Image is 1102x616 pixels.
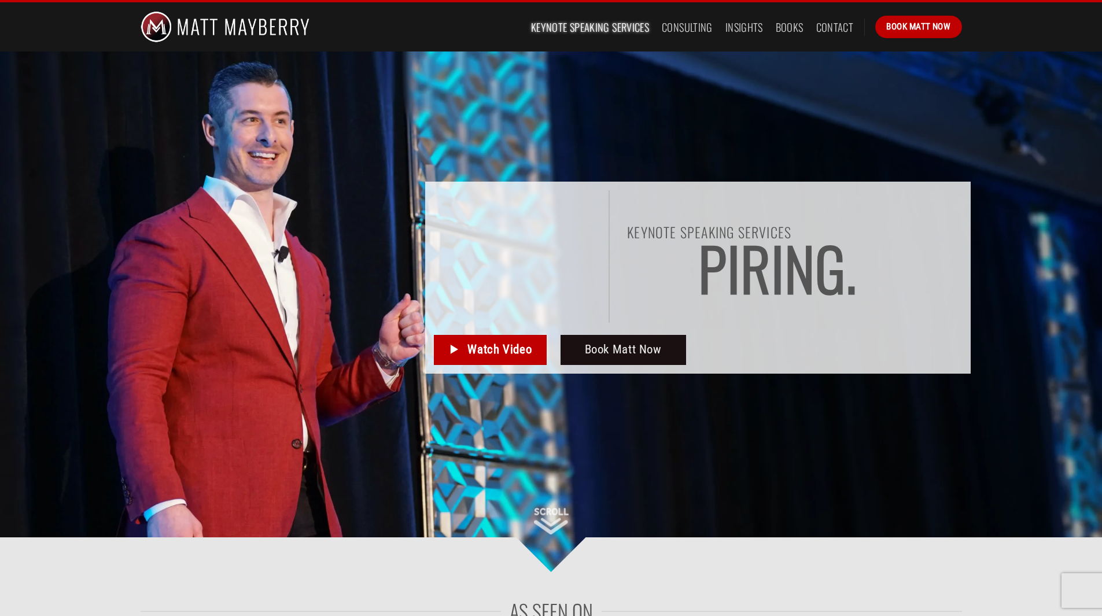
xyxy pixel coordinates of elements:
[816,17,854,38] a: Contact
[534,508,569,534] img: Scroll Down
[585,340,662,359] span: Book Matt Now
[561,335,686,365] a: Book Matt Now
[725,17,763,38] a: Insights
[531,17,649,38] a: Keynote Speaking Services
[141,2,310,51] img: Matt Mayberry
[886,20,950,34] span: Book Matt Now
[662,17,713,38] a: Consulting
[467,340,532,359] span: Watch Video
[776,17,804,38] a: Books
[875,16,961,38] a: Book Matt Now
[434,335,547,365] a: Watch Video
